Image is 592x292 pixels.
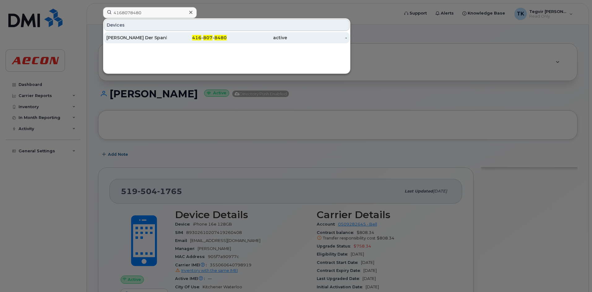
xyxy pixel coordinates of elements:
div: active [227,35,287,41]
div: - [287,35,347,41]
div: [PERSON_NAME] Der Spank [106,35,167,41]
span: 807 [203,35,212,40]
a: [PERSON_NAME] Der Spank416-807-8480active- [104,32,350,43]
span: 416 [192,35,201,40]
div: Devices [104,19,350,31]
div: - - [167,35,227,41]
span: 8480 [214,35,227,40]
